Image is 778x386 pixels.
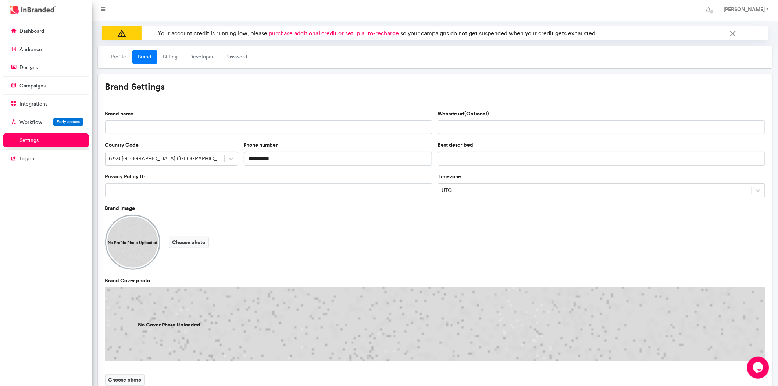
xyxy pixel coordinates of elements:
img: InBranded Logo [8,4,57,16]
a: Billing [157,50,184,64]
a: Developer [184,50,220,64]
p: settings [19,137,39,144]
p: dashboard [19,28,44,35]
p: Your account credit is running low, please so your campaigns do not get suspended when your credi... [155,26,675,40]
p: Workflow [19,119,42,126]
a: Brand [132,50,157,64]
span: purchase additional credit or setup auto-recharge [269,30,399,37]
iframe: chat widget [747,357,771,379]
a: integrations [3,97,89,111]
img: User profile DP [105,215,160,270]
label: Brand Cover photo [105,277,150,285]
a: [PERSON_NAME] [716,3,775,18]
p: campaigns [19,82,46,90]
strong: [PERSON_NAME] [724,6,765,12]
a: Profile [105,50,132,64]
label: Timezone [438,173,461,181]
label: Brand Image [105,205,135,212]
label: Choose photo [169,237,209,248]
p: audience [19,46,42,53]
label: Privacy Policy Url [105,173,147,181]
label: Phone number [244,142,278,149]
div: (+93) [GEOGRAPHIC_DATA] (‫[GEOGRAPHIC_DATA]‬‎) [109,155,225,162]
label: Choose photo [105,374,145,386]
a: settings [3,133,89,147]
p: designs [19,64,38,71]
span: No Cover Photo Uploaded [138,321,200,329]
label: Country Code [105,142,139,149]
label: Website url(Optional) [438,110,489,118]
p: integrations [19,100,47,108]
h4: Brand Settings [105,82,765,92]
a: Password [220,50,253,64]
a: dashboard [3,24,89,38]
a: designs [3,60,89,74]
a: WorkflowEarly access [3,115,89,129]
label: Best described [438,142,474,149]
p: logout [19,155,36,162]
img: User profile DP [105,287,765,361]
span: No Profile Photo Uploaded [108,240,157,246]
a: campaigns [3,79,89,93]
label: Brand name [105,110,134,118]
span: Early access [57,119,80,124]
a: audience [3,42,89,56]
div: UTC [442,187,452,194]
